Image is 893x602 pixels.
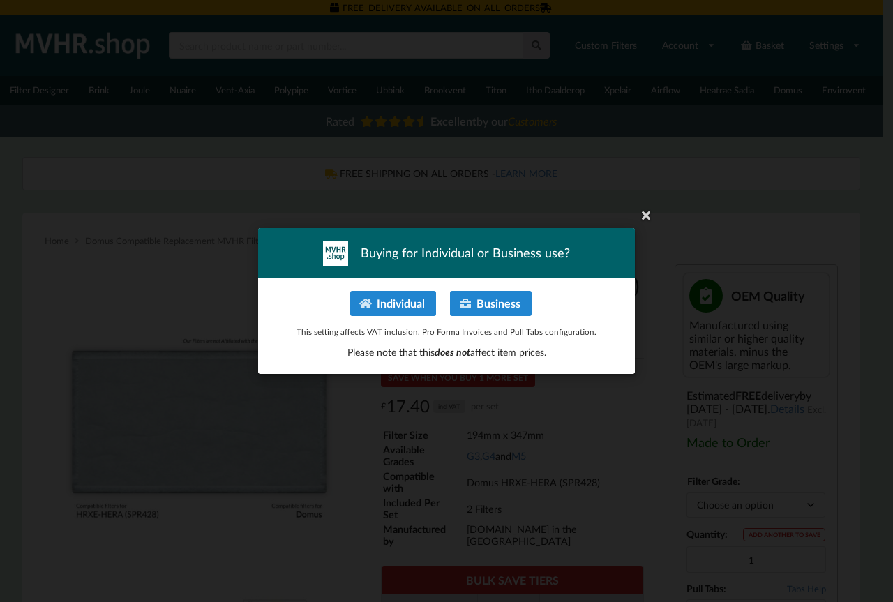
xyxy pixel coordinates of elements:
[273,326,620,338] p: This setting affects VAT inclusion, Pro Forma Invoices and Pull Tabs configuration.
[435,346,470,358] span: does not
[273,345,620,359] p: Please note that this affect item prices.
[350,291,436,316] button: Individual
[450,291,532,316] button: Business
[323,241,348,266] img: mvhr-inverted.png
[361,244,570,262] span: Buying for Individual or Business use?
